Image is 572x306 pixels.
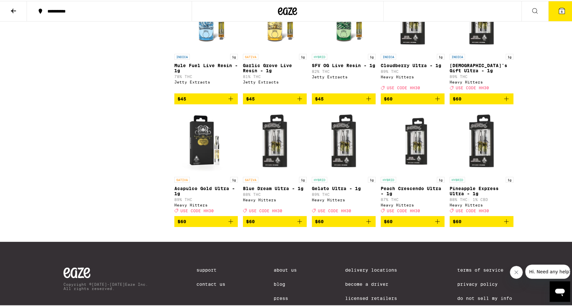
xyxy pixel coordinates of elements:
p: 78% THC [174,74,238,78]
a: Licensed Retailers [345,295,409,300]
span: 6 [561,9,563,13]
span: $60 [453,218,461,223]
p: 82% THC [312,68,376,73]
span: $45 [246,95,255,101]
span: USE CODE HH30 [318,208,351,212]
p: 1g [506,176,513,182]
a: Support [196,267,225,272]
img: Heavy Hitters - Acapulco Gold Ultra - 1g [174,109,238,173]
img: Heavy Hitters - Gelato Ultra - 1g [312,109,376,173]
button: Add to bag [312,215,376,226]
div: Heavy Hitters [450,202,513,206]
span: $45 [315,95,324,101]
p: 1g [437,53,444,59]
a: Blog [274,281,297,286]
div: Jetty Extracts [243,79,307,83]
button: Add to bag [450,92,513,103]
div: Heavy Hitters [450,79,513,83]
a: Privacy Policy [457,281,512,286]
a: About Us [274,267,297,272]
button: Add to bag [450,215,513,226]
a: Delivery Locations [345,267,409,272]
span: USE CODE HH30 [180,208,214,212]
p: 1g [506,53,513,59]
button: Add to bag [243,92,307,103]
iframe: Button to launch messaging window [550,280,570,301]
span: USE CODE HH30 [456,208,489,212]
span: USE CODE HH30 [456,85,489,89]
div: Heavy Hitters [381,74,444,78]
a: Open page for Blue Dream Ultra - 1g from Heavy Hitters [243,109,307,215]
a: Open page for Peach Crescendo Ultra - 1g from Heavy Hitters [381,109,444,215]
iframe: Message from company [525,264,570,278]
div: Heavy Hitters [381,202,444,206]
p: Cloudberry Ultra - 1g [381,62,444,67]
button: Add to bag [312,92,376,103]
p: Copyright © [DATE]-[DATE] Eaze Inc. All rights reserved. [63,281,148,290]
img: Heavy Hitters - Peach Crescendo Ultra - 1g [381,109,444,173]
p: 1g [299,53,307,59]
p: Pineapple Express Ultra - 1g [450,185,513,195]
p: SATIVA [174,176,190,182]
span: $60 [246,218,255,223]
p: Blue Dream Ultra - 1g [243,185,307,190]
button: Add to bag [381,215,444,226]
p: 89% THC [381,68,444,73]
p: INDICA [381,53,396,59]
button: Add to bag [174,215,238,226]
span: $60 [178,218,186,223]
p: HYBRID [450,176,465,182]
div: Heavy Hitters [174,202,238,206]
a: Become a Driver [345,281,409,286]
p: 89% THC [174,197,238,201]
p: HYBRID [312,53,327,59]
span: USE CODE HH30 [387,208,420,212]
div: Jetty Extracts [174,79,238,83]
span: Hi. Need any help? [4,4,46,10]
p: INDICA [450,53,465,59]
div: Heavy Hitters [243,197,307,201]
div: Heavy Hitters [312,197,376,201]
a: Contact Us [196,281,225,286]
p: Garlic Grove Live Resin - 1g [243,62,307,72]
span: $60 [453,95,461,101]
a: Terms of Service [457,267,512,272]
div: Jetty Extracts [312,74,376,78]
p: 81% THC [243,74,307,78]
span: USE CODE HH30 [387,85,420,89]
p: 1g [299,176,307,182]
p: SATIVA [243,176,258,182]
p: 89% THC [450,74,513,78]
span: $60 [384,95,393,101]
p: HYBRID [381,176,396,182]
p: 87% THC [381,197,444,201]
p: 88% THC: 1% CBD [450,197,513,201]
button: Add to bag [381,92,444,103]
button: Add to bag [243,215,307,226]
a: Open page for Gelato Ultra - 1g from Heavy Hitters [312,109,376,215]
p: 1g [368,53,376,59]
img: Heavy Hitters - Pineapple Express Ultra - 1g [450,109,513,173]
p: 88% THC [243,191,307,196]
p: SFV OG Live Resin - 1g [312,62,376,67]
span: $45 [178,95,186,101]
iframe: Close message [510,265,523,278]
p: [DEMOGRAPHIC_DATA]'s Gift Ultra - 1g [450,62,513,72]
span: USE CODE HH30 [249,208,282,212]
a: Open page for Acapulco Gold Ultra - 1g from Heavy Hitters [174,109,238,215]
p: 1g [437,176,444,182]
p: 1g [230,53,238,59]
a: Press [274,295,297,300]
p: Mule Fuel Live Resin - 1g [174,62,238,72]
span: $60 [315,218,324,223]
p: INDICA [174,53,190,59]
span: $60 [384,218,393,223]
a: Do Not Sell My Info [457,295,512,300]
p: SATIVA [243,53,258,59]
p: 1g [230,176,238,182]
p: 1g [368,176,376,182]
p: 89% THC [312,191,376,196]
p: Peach Crescendo Ultra - 1g [381,185,444,195]
p: HYBRID [312,176,327,182]
p: Acapulco Gold Ultra - 1g [174,185,238,195]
